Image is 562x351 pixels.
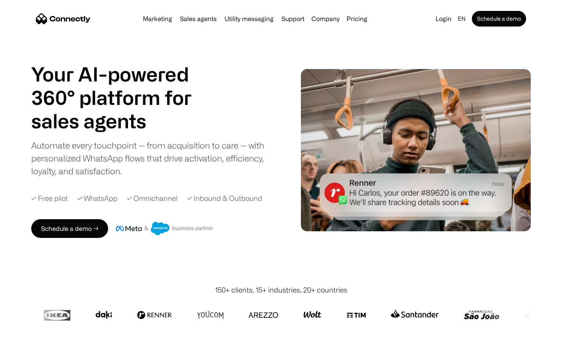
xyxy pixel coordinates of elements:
[278,16,308,22] a: Support
[458,13,466,24] div: en
[343,16,370,22] a: Pricing
[31,62,211,109] h1: Your AI-powered 360° platform for
[31,139,277,177] div: Automate every touchpoint — from acquisition to care — with personalized WhatsApp flows that driv...
[187,193,262,204] div: ✓ Inbound & Outbound
[215,285,347,295] div: 150+ clients, 15+ industries, 20+ countries
[140,16,175,22] a: Marketing
[311,13,340,24] div: Company
[432,13,455,24] a: Login
[116,222,213,235] img: Meta and Salesforce business partner badge.
[472,11,526,27] a: Schedule a demo
[31,109,211,133] h1: sales agents
[221,16,277,22] a: Utility messaging
[127,193,178,204] div: ✓ Omnichannel
[77,193,117,204] div: ✓ WhatsApp
[16,337,47,348] ul: Language list
[8,337,47,348] aside: Language selected: English
[31,219,108,238] a: Schedule a demo →
[177,16,220,22] a: Sales agents
[31,193,68,204] div: ✓ Free pilot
